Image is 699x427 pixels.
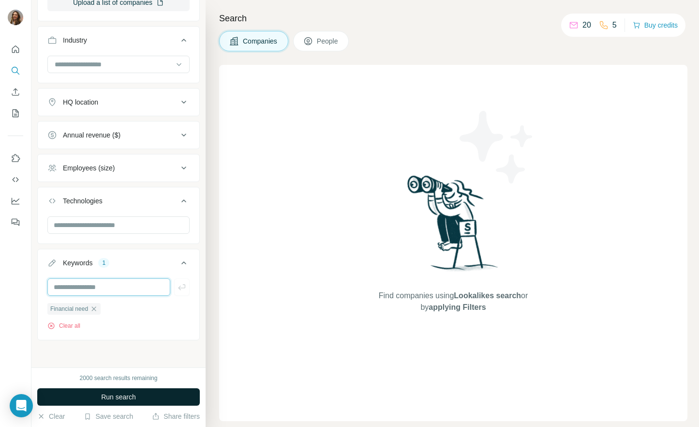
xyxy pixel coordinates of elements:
[47,321,80,330] button: Clear all
[8,105,23,122] button: My lists
[8,10,23,25] img: Avatar
[63,163,115,173] div: Employees (size)
[63,97,98,107] div: HQ location
[38,123,199,147] button: Annual revenue ($)
[50,305,88,313] span: Financial need
[38,29,199,56] button: Industry
[8,41,23,58] button: Quick start
[38,251,199,278] button: Keywords1
[403,173,504,281] img: Surfe Illustration - Woman searching with binoculars
[80,374,158,382] div: 2000 search results remaining
[98,259,109,267] div: 1
[429,303,486,311] span: applying Filters
[453,104,540,191] img: Surfe Illustration - Stars
[8,150,23,167] button: Use Surfe on LinkedIn
[8,62,23,79] button: Search
[63,35,87,45] div: Industry
[454,291,521,300] span: Lookalikes search
[84,412,133,421] button: Save search
[152,412,200,421] button: Share filters
[38,91,199,114] button: HQ location
[63,258,92,268] div: Keywords
[612,19,617,31] p: 5
[376,290,531,313] span: Find companies using or by
[219,12,687,25] h4: Search
[8,171,23,188] button: Use Surfe API
[633,18,678,32] button: Buy credits
[63,130,120,140] div: Annual revenue ($)
[63,196,103,206] div: Technologies
[317,36,339,46] span: People
[38,156,199,180] button: Employees (size)
[101,392,136,402] span: Run search
[10,394,33,417] div: Open Intercom Messenger
[37,388,200,406] button: Run search
[8,213,23,231] button: Feedback
[243,36,278,46] span: Companies
[8,83,23,101] button: Enrich CSV
[38,189,199,216] button: Technologies
[8,192,23,210] button: Dashboard
[582,19,591,31] p: 20
[37,412,65,421] button: Clear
